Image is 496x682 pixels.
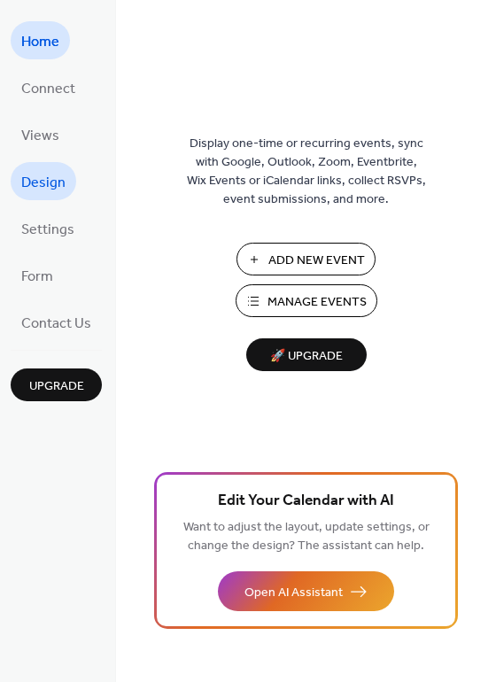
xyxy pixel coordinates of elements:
span: Manage Events [267,293,367,312]
span: Display one-time or recurring events, sync with Google, Outlook, Zoom, Eventbrite, Wix Events or ... [187,135,426,209]
span: Home [21,28,59,56]
span: Edit Your Calendar with AI [218,489,394,514]
span: Settings [21,216,74,244]
a: Settings [11,209,85,247]
button: Manage Events [236,284,377,317]
a: Connect [11,68,86,106]
a: Form [11,256,64,294]
a: Home [11,21,70,59]
a: Contact Us [11,303,102,341]
span: Views [21,122,59,150]
button: Open AI Assistant [218,571,394,611]
span: Add New Event [268,252,365,270]
span: Form [21,263,53,291]
span: Upgrade [29,377,84,396]
button: Upgrade [11,368,102,401]
span: Contact Us [21,310,91,337]
button: 🚀 Upgrade [246,338,367,371]
span: Design [21,169,66,197]
button: Add New Event [236,243,376,275]
span: Open AI Assistant [244,584,343,602]
span: Want to adjust the layout, update settings, or change the design? The assistant can help. [183,515,430,558]
span: 🚀 Upgrade [257,345,356,368]
a: Design [11,162,76,200]
a: Views [11,115,70,153]
span: Connect [21,75,75,103]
